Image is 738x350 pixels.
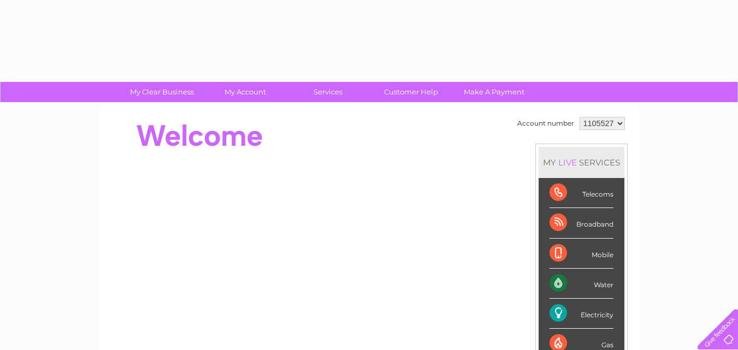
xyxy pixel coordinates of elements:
a: Services [283,82,373,102]
a: My Account [200,82,290,102]
td: Account number [515,114,577,133]
div: Water [550,269,613,299]
div: Electricity [550,299,613,329]
div: LIVE [556,157,579,168]
div: Mobile [550,239,613,269]
a: Customer Help [366,82,456,102]
a: My Clear Business [117,82,207,102]
a: Make A Payment [449,82,539,102]
div: Broadband [550,208,613,238]
div: MY SERVICES [539,147,624,178]
div: Telecoms [550,178,613,208]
